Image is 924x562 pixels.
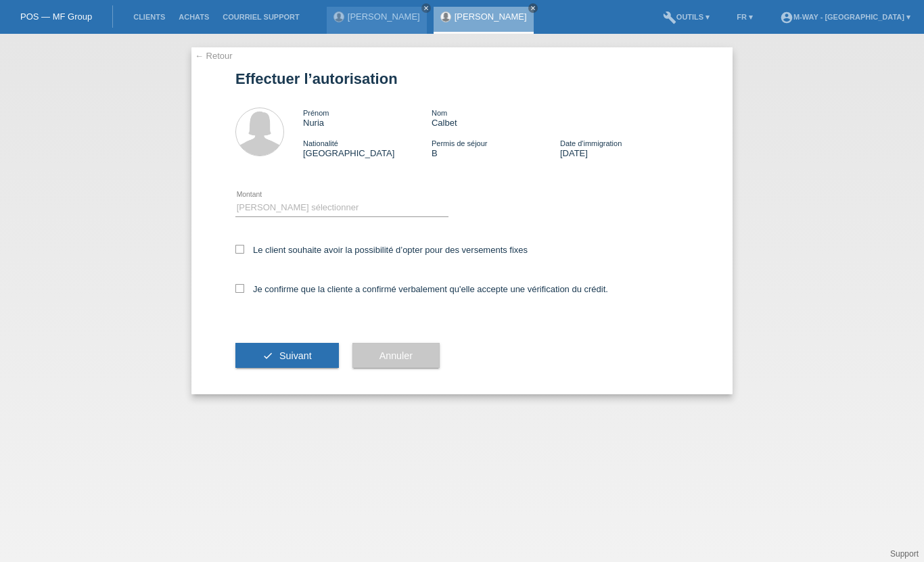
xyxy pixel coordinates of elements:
h1: Effectuer l’autorisation [235,70,689,87]
div: [GEOGRAPHIC_DATA] [303,138,432,158]
a: Support [890,549,919,559]
a: close [421,3,431,13]
a: FR ▾ [730,13,760,21]
i: build [663,11,676,24]
a: [PERSON_NAME] [455,11,527,22]
span: Permis de séjour [432,139,488,147]
div: [DATE] [560,138,689,158]
span: Prénom [303,109,329,117]
button: check Suivant [235,343,339,369]
a: Courriel Support [216,13,306,21]
button: Annuler [352,343,440,369]
a: [PERSON_NAME] [348,11,420,22]
a: buildOutils ▾ [656,13,716,21]
a: POS — MF Group [20,11,92,22]
a: Achats [172,13,216,21]
i: close [423,5,430,11]
span: Annuler [379,350,413,361]
div: B [432,138,560,158]
label: Je confirme que la cliente a confirmé verbalement qu'elle accepte une vérification du crédit. [235,284,608,294]
a: close [528,3,538,13]
span: Suivant [279,350,312,361]
i: close [530,5,536,11]
i: account_circle [780,11,793,24]
label: Le client souhaite avoir la possibilité d’opter pour des versements fixes [235,245,528,255]
a: ← Retour [195,51,233,61]
a: account_circlem-way - [GEOGRAPHIC_DATA] ▾ [773,13,917,21]
span: Date d'immigration [560,139,622,147]
div: Calbet [432,108,560,128]
span: Nationalité [303,139,338,147]
div: Nuria [303,108,432,128]
span: Nom [432,109,447,117]
i: check [262,350,273,361]
a: Clients [126,13,172,21]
